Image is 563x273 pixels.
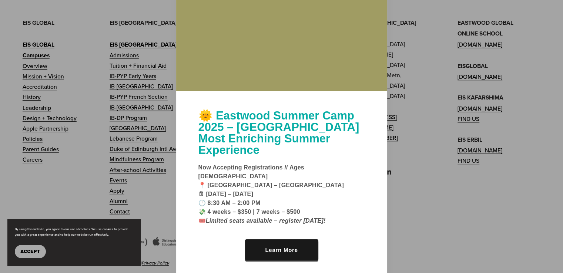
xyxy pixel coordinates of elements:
[15,245,46,258] button: Accept
[198,164,344,224] strong: Now Accepting Registrations // Ages [DEMOGRAPHIC_DATA] 📍 [GEOGRAPHIC_DATA] – [GEOGRAPHIC_DATA] 🗓 ...
[245,239,318,260] a: Learn More
[7,219,141,266] section: Cookie banner
[206,218,326,224] em: Limited seats available – register [DATE]!
[15,226,133,237] p: By using this website, you agree to our use of cookies. We use cookies to provide you with a grea...
[198,110,365,156] h1: 🌞 Eastwood Summer Camp 2025 – [GEOGRAPHIC_DATA] Most Enriching Summer Experience
[20,249,40,254] span: Accept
